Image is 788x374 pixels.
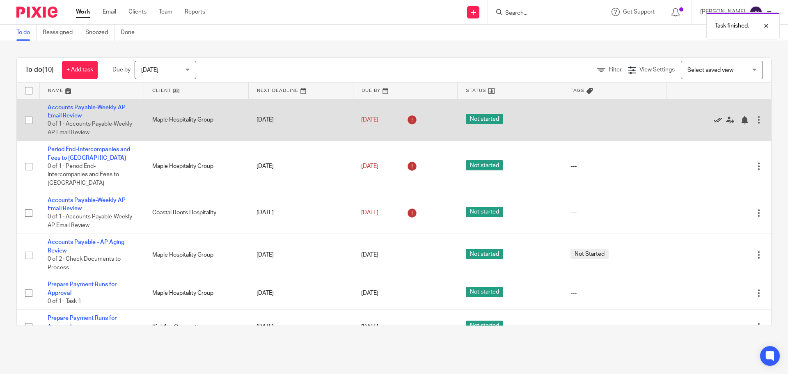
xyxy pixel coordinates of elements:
img: Pixie [16,7,57,18]
td: KickAss Concepts [144,310,249,344]
a: Accounts Payable-Weekly AP Email Review [48,197,126,211]
td: [DATE] [248,99,353,141]
span: 0 of 1 · Task 1 [48,298,81,304]
a: Prepare Payment Runs for Approval [48,315,117,329]
a: Reassigned [43,25,79,41]
a: + Add task [62,61,98,79]
a: Snoozed [85,25,115,41]
span: Not started [466,160,503,170]
a: Accounts Payable-Weekly AP Email Review [48,105,126,119]
td: [DATE] [248,276,353,310]
span: [DATE] [361,252,378,258]
span: 0 of 2 · Check Documents to Process [48,256,121,271]
a: Prepare Payment Runs for Approval [48,282,117,296]
p: Task finished. [715,22,749,30]
a: Reports [185,8,205,16]
p: Due by [112,66,131,74]
a: Mark as done [714,116,726,124]
span: Filter [609,67,622,73]
span: Not started [466,114,503,124]
td: [DATE] [248,234,353,276]
td: [DATE] [248,192,353,234]
div: --- [570,116,659,124]
a: Clients [128,8,147,16]
span: Not started [466,207,503,217]
a: Period End-Intercompanies and Fees to [GEOGRAPHIC_DATA] [48,147,130,161]
span: Not Started [570,249,609,259]
div: --- [570,323,659,331]
span: [DATE] [361,117,378,123]
div: --- [570,162,659,170]
td: Coastal Roots Hospitality [144,192,249,234]
h1: To do [25,66,54,74]
a: Done [121,25,141,41]
span: [DATE] [361,210,378,216]
td: Maple Hospitality Group [144,141,249,192]
td: Maple Hospitality Group [144,276,249,310]
td: [DATE] [248,141,353,192]
span: Tags [570,88,584,93]
td: [DATE] [248,310,353,344]
span: Not started [466,249,503,259]
span: [DATE] [361,324,378,330]
div: --- [570,209,659,217]
img: svg%3E [749,6,763,19]
a: To do [16,25,37,41]
span: [DATE] [361,290,378,296]
span: 0 of 1 · Period End-Intercompanies and Fees to [GEOGRAPHIC_DATA] [48,163,119,186]
td: Maple Hospitality Group [144,99,249,141]
a: Email [103,8,116,16]
span: [DATE] [141,67,158,73]
td: Maple Hospitality Group [144,234,249,276]
span: Select saved view [687,67,733,73]
span: (10) [42,67,54,73]
span: Not started [466,287,503,297]
span: [DATE] [361,163,378,169]
span: Not started [466,321,503,331]
a: Team [159,8,172,16]
span: 0 of 1 · Accounts Payable-Weekly AP Email Review [48,214,132,229]
a: Accounts Payable - AP Aging Review [48,239,124,253]
span: 0 of 1 · Accounts Payable-Weekly AP Email Review [48,121,132,135]
span: View Settings [639,67,675,73]
a: Work [76,8,90,16]
div: --- [570,289,659,297]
